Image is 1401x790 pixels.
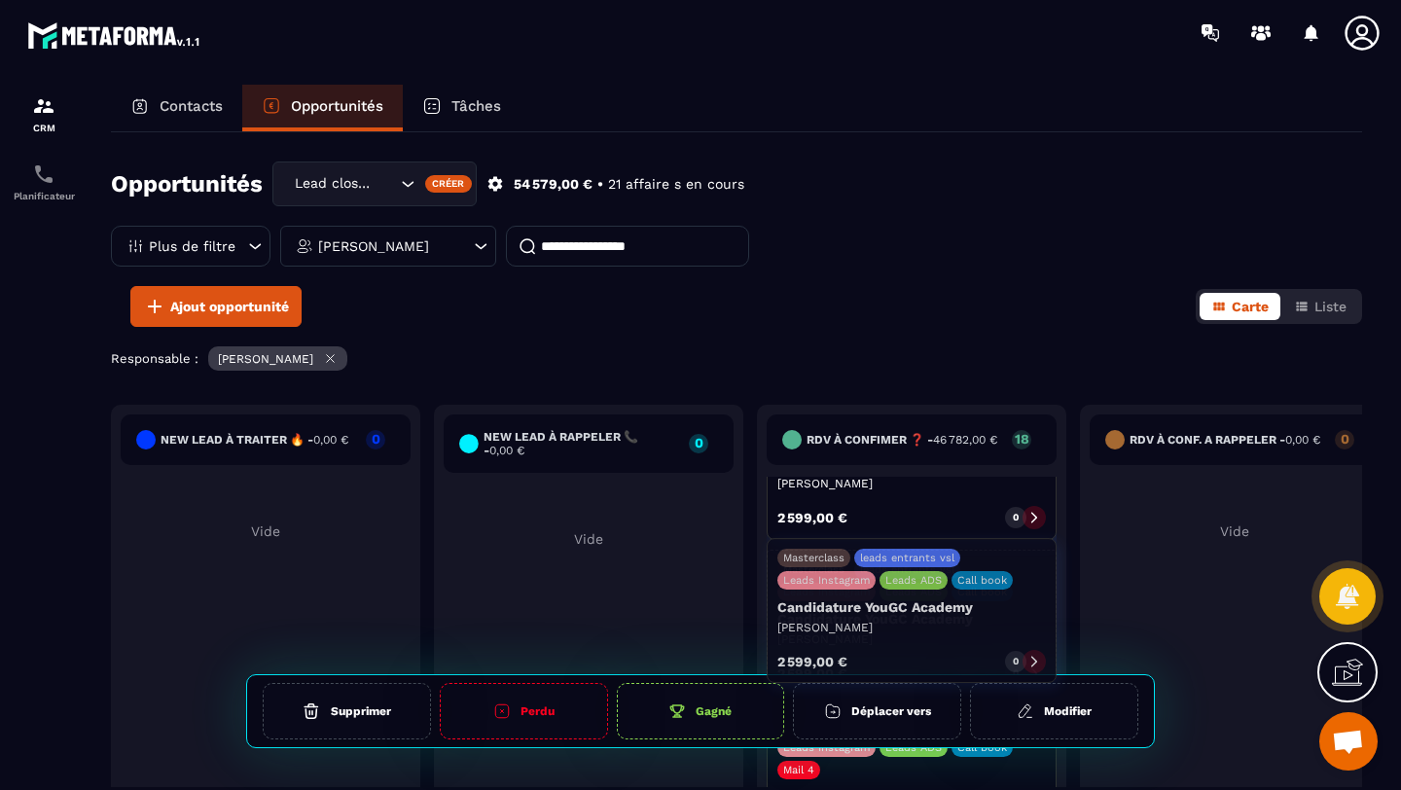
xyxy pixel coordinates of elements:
[425,175,473,193] div: Créer
[1335,432,1354,446] p: 0
[521,704,555,718] h6: Perdu
[885,586,942,598] p: Leads ADS
[777,611,1046,627] p: Candidature YouGC Academy
[1090,523,1380,539] p: Vide
[160,97,223,115] p: Contacts
[689,436,708,449] p: 0
[1232,299,1269,314] span: Carte
[121,523,411,539] p: Vide
[161,433,348,447] h6: New lead à traiter 🔥 -
[777,476,1046,491] p: [PERSON_NAME]
[32,162,55,186] img: scheduler
[1282,293,1358,320] button: Liste
[444,531,734,547] p: Vide
[5,191,83,201] p: Planificateur
[111,164,263,203] h2: Opportunités
[1044,704,1092,718] h6: Modifier
[957,586,1007,598] p: Call book
[313,433,348,447] span: 0,00 €
[290,173,377,195] span: Lead closing
[597,175,603,194] p: •
[403,85,521,131] a: Tâches
[807,433,997,447] h6: RDV à confimer ❓ -
[860,563,954,576] p: leads entrants vsl
[5,80,83,148] a: formationformationCRM
[318,239,429,253] p: [PERSON_NAME]
[130,286,302,327] button: Ajout opportunité
[111,85,242,131] a: Contacts
[484,430,679,457] h6: New lead à RAPPELER 📞 -
[1013,666,1019,680] p: 0
[489,444,524,457] span: 0,00 €
[1285,433,1320,447] span: 0,00 €
[1314,299,1347,314] span: Liste
[32,94,55,118] img: formation
[1130,433,1320,447] h6: RDV à conf. A RAPPELER -
[170,297,289,316] span: Ajout opportunité
[783,563,844,576] p: Masterclass
[696,704,732,718] h6: Gagné
[783,586,870,598] p: Leads Instagram
[777,631,1046,647] p: [PERSON_NAME]
[1200,293,1280,320] button: Carte
[366,432,385,446] p: 0
[272,162,477,206] div: Search for option
[377,173,396,195] input: Search for option
[933,433,997,447] span: 46 782,00 €
[242,85,403,131] a: Opportunités
[1013,511,1019,524] p: 0
[451,97,501,115] p: Tâches
[608,175,744,194] p: 21 affaire s en cours
[149,239,235,253] p: Plus de filtre
[1319,712,1378,771] a: Ouvrir le chat
[331,704,391,718] h6: Supprimer
[777,666,847,680] p: 2 599,00 €
[27,18,202,53] img: logo
[1012,432,1031,446] p: 18
[5,123,83,133] p: CRM
[291,97,383,115] p: Opportunités
[783,764,814,776] p: Mail 4
[851,704,931,718] h6: Déplacer vers
[111,351,198,366] p: Responsable :
[5,148,83,216] a: schedulerschedulerPlanificateur
[668,702,686,720] img: cup-gr.aac5f536.svg
[218,352,313,366] p: [PERSON_NAME]
[777,511,847,524] p: 2 599,00 €
[514,175,593,194] p: 54 579,00 €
